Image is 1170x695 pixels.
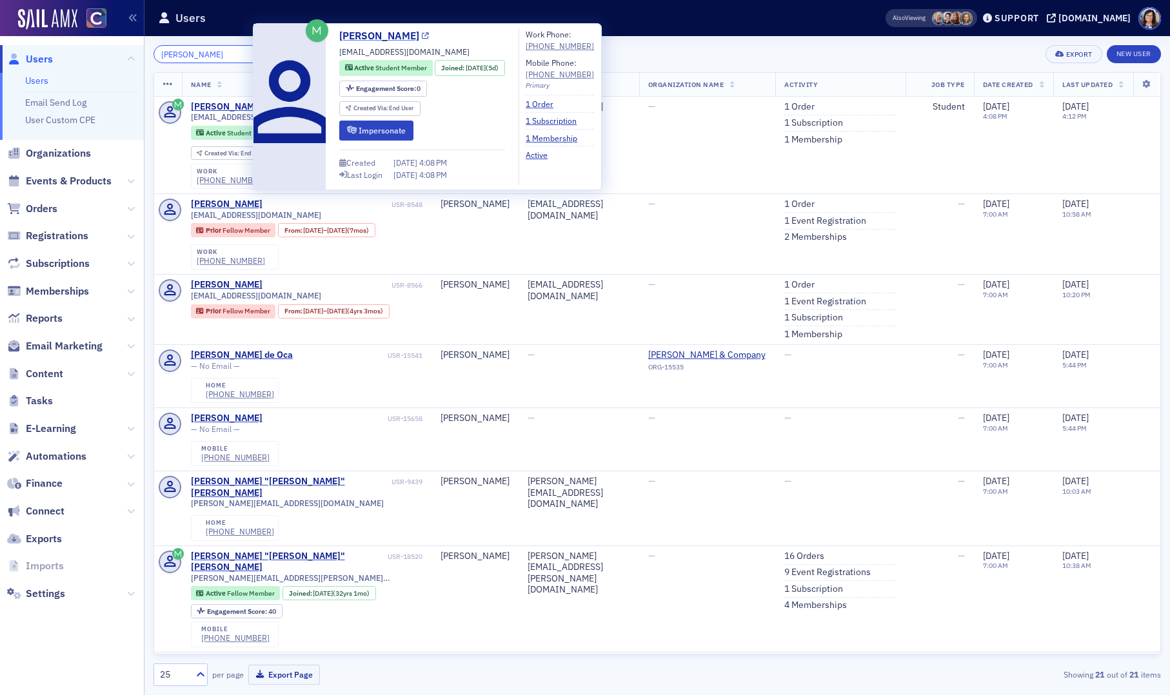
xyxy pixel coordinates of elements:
time: 7:00 AM [983,360,1008,369]
span: Finance [26,476,63,491]
a: Email Marketing [7,339,103,353]
a: Users [25,75,48,86]
div: [PERSON_NAME] [191,101,263,113]
span: [PERSON_NAME][EMAIL_ADDRESS][DOMAIN_NAME] [191,498,384,508]
a: [PERSON_NAME] [191,199,263,210]
div: End User [204,150,266,157]
span: Viewing [893,14,926,23]
strong: 21 [1093,669,1107,680]
div: [PERSON_NAME][EMAIL_ADDRESS][PERSON_NAME][DOMAIN_NAME] [528,551,630,596]
a: 1 Subscription [526,115,586,126]
span: Last Updated [1062,80,1113,89]
span: 4:08 PM [419,157,447,168]
time: 10:03 AM [1062,487,1091,496]
button: Export Page [248,665,320,685]
span: — [528,412,535,424]
div: [PERSON_NAME] "[PERSON_NAME]" [PERSON_NAME] [191,476,390,498]
div: [PHONE_NUMBER] [201,453,270,462]
span: [DATE] [983,412,1009,424]
span: [DATE] [313,589,333,598]
a: Content [7,367,63,381]
div: USR-8548 [264,201,422,209]
div: – (4yrs 3mos) [303,307,383,315]
a: 1 Event Registration [784,296,866,308]
span: Content [26,367,63,381]
div: Engagement Score: 40 [191,604,283,618]
div: [EMAIL_ADDRESS][DOMAIN_NAME] [528,279,630,302]
span: [DATE] [1062,550,1089,562]
span: Name [191,80,212,89]
div: Last Login [347,171,382,179]
span: Active [206,128,227,137]
span: [DATE] [1062,349,1089,360]
span: [DATE] [466,63,486,72]
div: [PERSON_NAME][EMAIL_ADDRESS][DOMAIN_NAME] [528,476,630,510]
div: work [197,248,265,256]
span: — [958,279,965,290]
div: USR-15541 [295,351,422,360]
div: 25 [160,668,188,681]
div: Active: Active: Fellow Member [191,586,281,600]
div: [PERSON_NAME] [441,413,510,424]
div: USR-18520 [388,553,422,561]
a: View Homepage [77,8,106,30]
a: User Custom CPE [25,114,95,126]
span: Orders [26,202,57,216]
div: [PHONE_NUMBER] [206,389,274,399]
a: Tasks [7,394,53,408]
span: Prior [206,306,223,315]
div: USR-15658 [264,415,422,423]
span: Student Member [227,128,279,137]
span: [DATE] [303,226,323,235]
div: Showing out of items [834,669,1161,680]
div: home [206,382,274,389]
a: 4 Memberships [784,600,847,611]
span: — [648,101,655,112]
a: 1 Subscription [784,583,843,595]
span: Profile [1138,7,1161,30]
time: 4:08 PM [983,112,1007,121]
span: [DATE] [1062,198,1089,210]
span: — [528,349,535,360]
a: Active Student Member [196,128,278,137]
span: — [784,412,791,424]
a: Email Send Log [25,97,86,108]
span: Users [26,52,53,66]
div: 0 [356,85,421,92]
span: — No Email — [191,424,240,434]
span: Exports [26,532,62,546]
div: Created Via: End User [191,146,272,160]
div: Created Via: End User [339,101,421,116]
div: [PERSON_NAME] [441,279,510,291]
span: Active [354,63,375,72]
a: Events & Products [7,174,112,188]
span: [EMAIL_ADDRESS][DOMAIN_NAME] [191,210,321,220]
a: [PERSON_NAME] & Company [648,349,766,361]
a: New User [1107,45,1161,63]
span: Engagement Score : [207,607,268,616]
span: Reports [26,311,63,326]
a: Finance [7,476,63,491]
time: 10:58 AM [1062,210,1091,219]
a: 1 Membership [784,134,842,146]
div: Export [1066,51,1093,58]
span: Organizations [26,146,91,161]
div: [PERSON_NAME] [441,551,510,562]
h1: Users [175,10,206,26]
a: 1 Subscription [784,117,843,129]
div: [PHONE_NUMBER] [197,256,265,266]
time: 10:20 PM [1062,290,1091,299]
a: 1 Membership [784,329,842,340]
span: [DATE] [327,226,347,235]
a: [PHONE_NUMBER] [197,175,265,185]
a: Automations [7,449,86,464]
a: 1 Membership [526,132,587,144]
div: Engagement Score: 0 [339,81,427,97]
span: Date Created [983,80,1033,89]
span: — [958,198,965,210]
time: 7:00 AM [983,210,1008,219]
span: Registrations [26,229,88,243]
a: 9 Event Registrations [784,567,871,578]
time: 7:00 AM [983,424,1008,433]
div: [EMAIL_ADDRESS][DOMAIN_NAME] [528,199,630,221]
